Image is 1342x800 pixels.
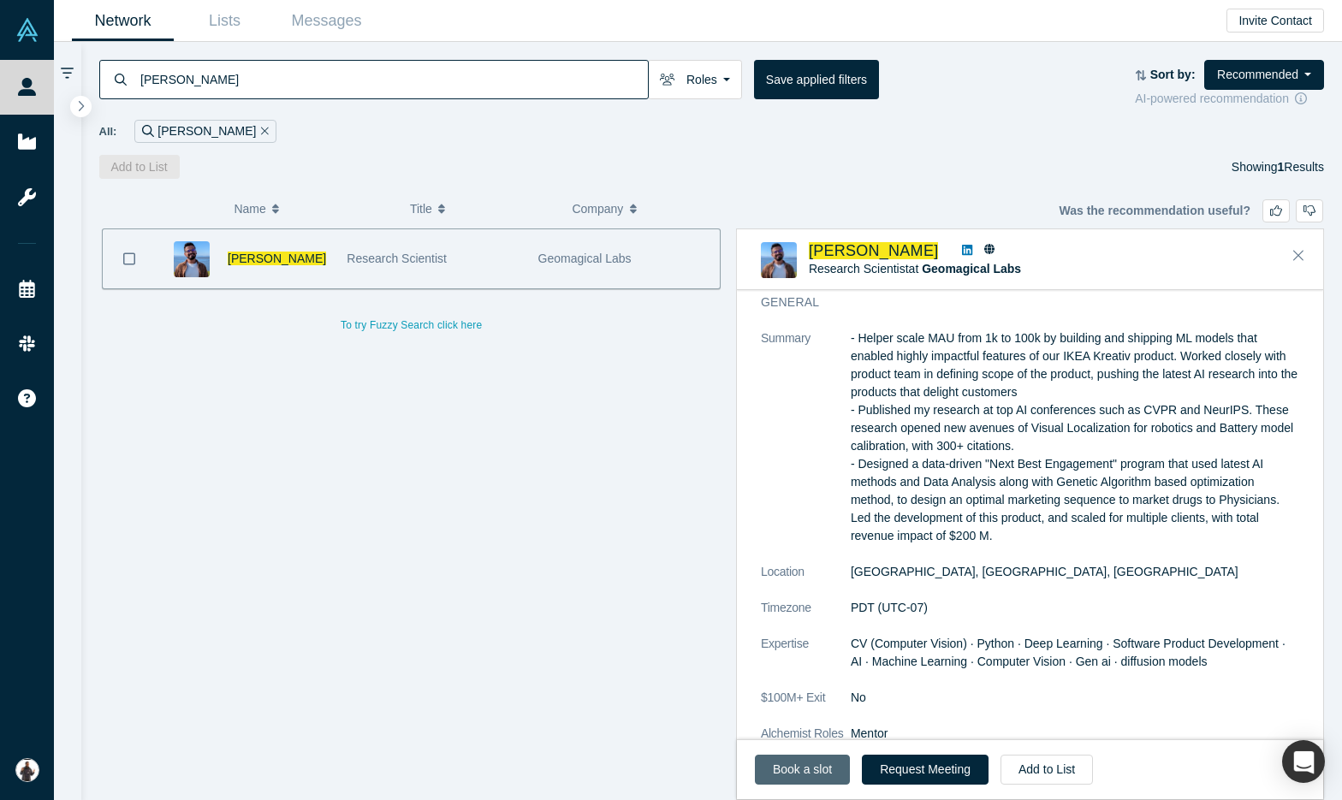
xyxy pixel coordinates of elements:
dt: Timezone [761,599,851,635]
a: [PERSON_NAME] [809,242,939,259]
button: Request Meeting [862,755,989,785]
span: Research Scientist at [809,262,1021,276]
button: Bookmark [103,229,156,288]
img: Mackenzie Derival's Account [15,758,39,782]
div: Showing [1232,155,1324,179]
button: Add to List [99,155,180,179]
strong: 1 [1278,160,1285,174]
div: Was the recommendation useful? [1059,199,1323,222]
dd: [GEOGRAPHIC_DATA], [GEOGRAPHIC_DATA], [GEOGRAPHIC_DATA] [851,563,1299,581]
span: Research Scientist [347,252,447,265]
button: Company [572,191,716,227]
img: Alchemist Vault Logo [15,18,39,42]
span: Name [234,191,265,227]
button: Close [1286,242,1311,270]
a: Network [72,1,174,41]
button: Remove Filter [256,121,269,141]
h3: General [761,293,1275,311]
button: Add to List [1001,755,1093,785]
span: CV (Computer Vision) · Python · Deep Learning · Software Product Development · AI · Machine Learn... [851,637,1286,668]
button: Title [410,191,555,227]
div: AI-powered recommendation [1135,90,1324,108]
dt: $100M+ Exit [761,689,851,725]
button: Name [234,191,392,227]
a: Book a slot [755,755,850,785]
a: [PERSON_NAME] [228,252,326,265]
a: Geomagical Labs [922,262,1021,276]
span: All: [99,123,117,140]
img: Ajay Unagar's Profile Image [761,242,797,278]
span: Company [572,191,623,227]
a: Lists [174,1,276,41]
button: Invite Contact [1226,9,1324,33]
dt: Expertise [761,635,851,689]
span: Title [410,191,432,227]
a: Messages [276,1,377,41]
p: - Helper scale MAU from 1k to 100k by building and shipping ML models that enabled highly impactf... [851,329,1299,545]
dd: Mentor [851,725,1299,743]
button: Save applied filters [754,60,879,99]
button: Roles [648,60,742,99]
dt: Location [761,563,851,599]
div: [PERSON_NAME] [134,120,276,143]
dt: Summary [761,329,851,563]
span: Results [1278,160,1324,174]
button: Recommended [1204,60,1324,90]
img: Ajay Unagar's Profile Image [174,241,210,277]
button: To try Fuzzy Search click here [329,314,494,336]
input: Search by name, title, company, summary, expertise, investment criteria or topics of focus [139,59,648,99]
dd: PDT (UTC-07) [851,599,1299,617]
dt: Alchemist Roles [761,725,851,761]
strong: Sort by: [1150,68,1196,81]
span: Geomagical Labs [538,252,632,265]
dd: No [851,689,1299,707]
